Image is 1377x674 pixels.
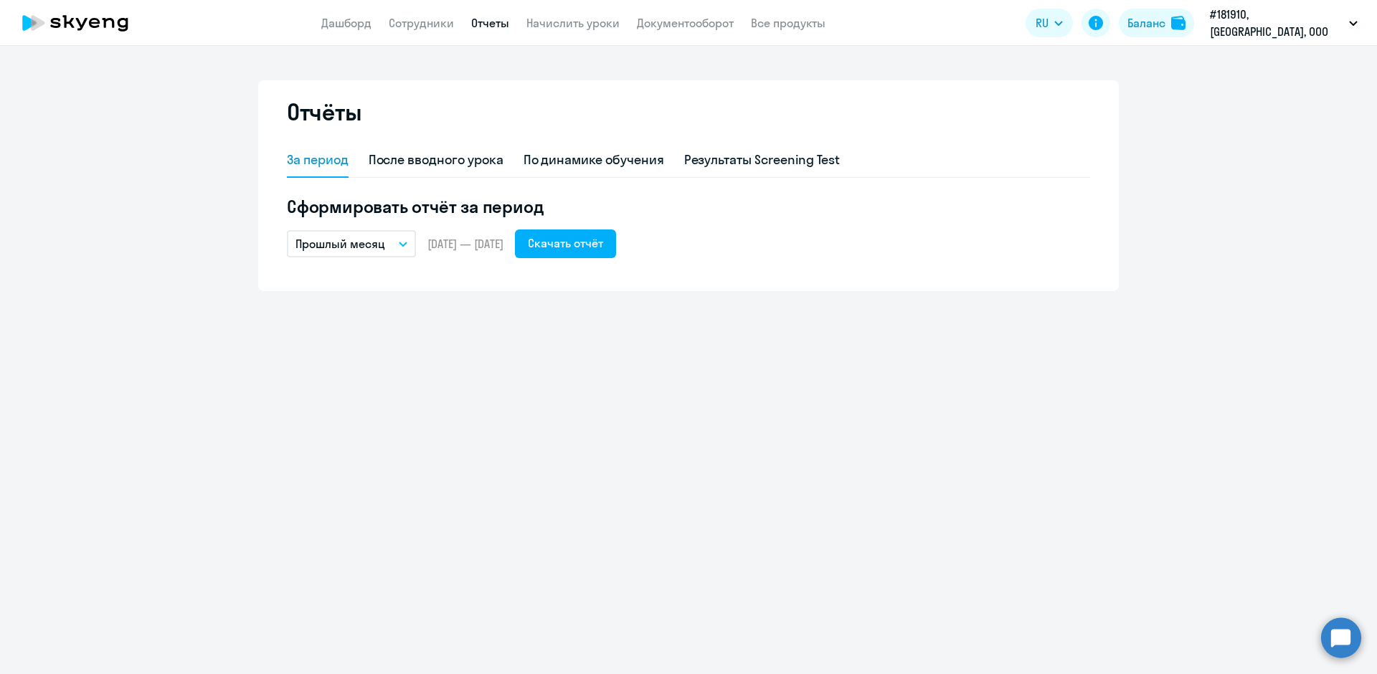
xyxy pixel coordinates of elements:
[471,16,509,30] a: Отчеты
[1036,14,1049,32] span: RU
[287,98,361,126] h2: Отчёты
[1210,6,1343,40] p: #181910, [GEOGRAPHIC_DATA], ООО
[321,16,372,30] a: Дашборд
[295,235,385,252] p: Прошлый месяц
[1119,9,1194,37] button: Балансbalance
[637,16,734,30] a: Документооборот
[1026,9,1073,37] button: RU
[369,151,503,169] div: После вводного урока
[1127,14,1165,32] div: Баланс
[1171,16,1186,30] img: balance
[528,234,603,252] div: Скачать отчёт
[1203,6,1365,40] button: #181910, [GEOGRAPHIC_DATA], ООО
[515,229,616,258] button: Скачать отчёт
[287,151,349,169] div: За период
[526,16,620,30] a: Начислить уроки
[287,230,416,257] button: Прошлый месяц
[427,236,503,252] span: [DATE] — [DATE]
[751,16,825,30] a: Все продукты
[389,16,454,30] a: Сотрудники
[287,195,1090,218] h5: Сформировать отчёт за период
[524,151,664,169] div: По динамике обучения
[684,151,841,169] div: Результаты Screening Test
